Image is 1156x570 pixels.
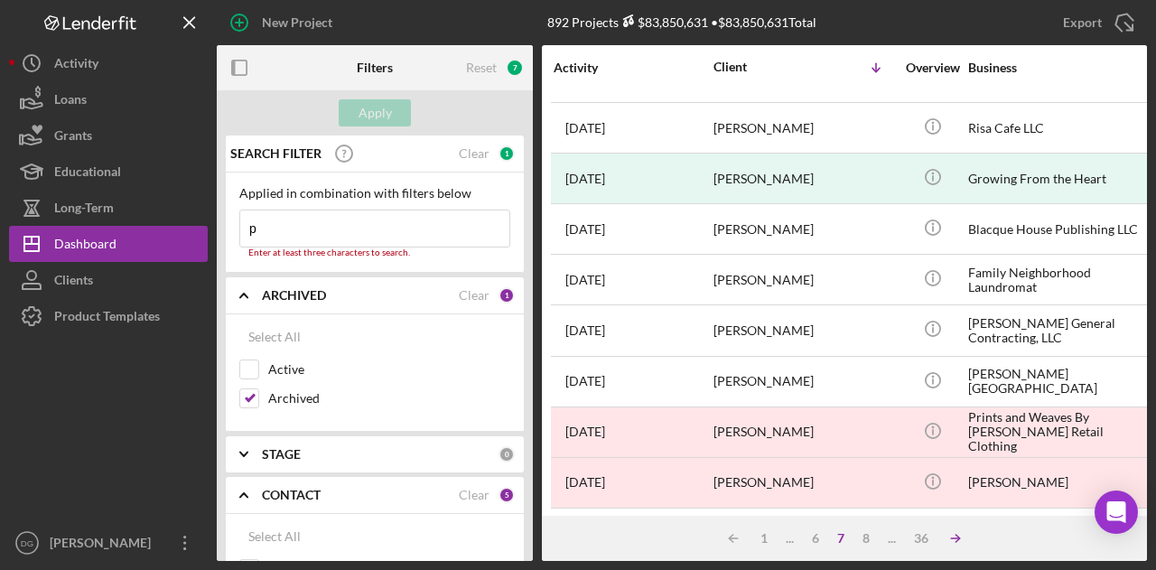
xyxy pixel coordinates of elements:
div: Reset [466,61,497,75]
div: Grants [54,117,92,158]
time: 2024-07-31 13:09 [565,425,605,439]
div: [PERSON_NAME] [713,358,894,406]
button: Long-Term [9,190,208,226]
div: Family Neighborhood Laundromat [968,256,1149,304]
div: [PERSON_NAME][GEOGRAPHIC_DATA] [968,358,1149,406]
div: 5 [499,487,515,503]
label: Archived [268,389,510,407]
div: [PERSON_NAME] [713,104,894,152]
time: 2024-08-19 17:20 [565,374,605,388]
div: 6 [803,531,828,546]
div: Apply [359,99,392,126]
b: STAGE [262,447,301,462]
div: 7 [506,59,524,77]
div: [PERSON_NAME] [968,459,1149,507]
button: Dashboard [9,226,208,262]
div: Open Intercom Messenger [1095,491,1138,534]
time: 2024-07-29 11:42 [565,222,605,237]
b: ARCHIVED [262,288,326,303]
button: Educational [9,154,208,190]
div: Client [713,60,804,74]
label: Active [268,360,510,378]
button: New Project [217,5,350,41]
time: 2025-02-12 09:12 [565,121,605,135]
div: Dashboard [54,226,117,266]
div: Export [1063,5,1102,41]
div: 7 [828,531,853,546]
div: [PERSON_NAME] [713,459,894,507]
button: Grants [9,117,208,154]
div: Clear [459,146,489,161]
div: Overview [899,61,966,75]
div: 1 [751,531,777,546]
button: Select All [239,519,310,555]
div: $83,850,631 [619,14,708,30]
div: New Project [262,5,332,41]
div: 0 [499,446,515,463]
div: Business [968,61,1149,75]
div: ... [777,531,803,546]
div: Clear [459,488,489,502]
button: DG[PERSON_NAME] [9,525,208,561]
text: DG [21,538,33,548]
div: 36 [905,531,937,546]
div: Activity [54,45,98,86]
button: Export [1045,5,1147,41]
div: 1 [499,287,515,304]
div: Prints and Weaves By [PERSON_NAME] Retail Clothing [968,408,1149,456]
div: Clear [459,288,489,303]
div: Growing From the Heart [968,154,1149,202]
button: Select All [239,319,310,355]
div: 892 Projects • $83,850,631 Total [547,14,816,30]
div: 1 [499,145,515,162]
div: Enter at least three characters to search. [239,248,510,258]
div: [PERSON_NAME] General Contracting, LLC [968,306,1149,354]
time: 2023-10-11 20:12 [565,323,605,338]
div: Select All [248,519,301,555]
div: [PERSON_NAME] [713,408,894,456]
b: SEARCH FILTER [230,146,322,161]
div: Long-Term [54,190,114,230]
div: Activity [554,61,712,75]
b: CONTACT [262,488,321,502]
div: ... [879,531,905,546]
div: Applied in combination with filters below [239,186,510,201]
div: Product Templates [54,298,160,339]
button: Apply [339,99,411,126]
button: Product Templates [9,298,208,334]
div: [PERSON_NAME] [45,525,163,565]
div: Loans [54,81,87,122]
div: [PERSON_NAME] [713,205,894,253]
div: Select All [248,319,301,355]
div: [PERSON_NAME] [713,306,894,354]
button: Clients [9,262,208,298]
div: [PERSON_NAME] [713,154,894,202]
div: Blacque House Publishing LLC [968,205,1149,253]
div: Risa Cafe LLC [968,104,1149,152]
time: 2022-11-07 15:18 [565,172,605,186]
div: [PERSON_NAME] [713,256,894,304]
button: Activity [9,45,208,81]
div: 8 [853,531,879,546]
time: 2025-05-23 14:53 [565,475,605,490]
div: Clients [54,262,93,303]
div: Educational [54,154,121,194]
button: Loans [9,81,208,117]
time: 2023-06-14 17:37 [565,273,605,287]
b: Filters [357,61,393,75]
